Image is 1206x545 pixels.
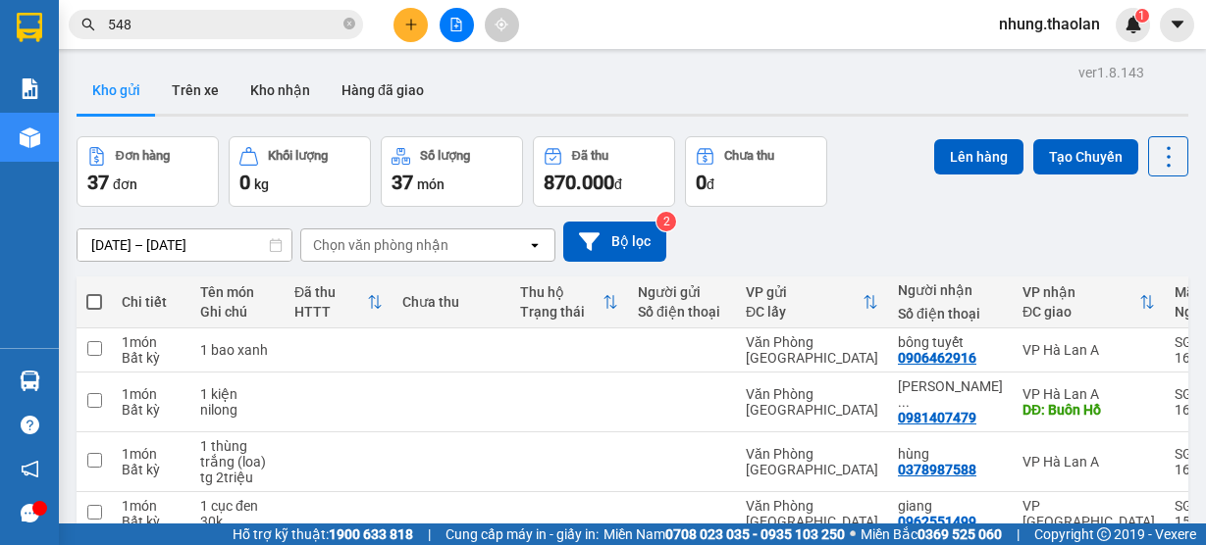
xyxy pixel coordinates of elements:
[449,18,463,31] span: file-add
[1169,16,1186,33] span: caret-down
[21,504,39,522] span: message
[417,176,445,192] span: món
[983,12,1116,36] span: nhung.thaolan
[1013,276,1165,328] th: Toggle SortBy
[381,136,523,207] button: Số lượng37món
[638,284,726,300] div: Người gửi
[898,410,976,425] div: 0981407479
[21,416,39,434] span: question-circle
[78,229,291,261] input: Select a date range.
[850,530,856,538] span: ⚪️
[1022,304,1139,320] div: ĐC giao
[113,176,137,192] span: đơn
[294,284,367,300] div: Đã thu
[746,304,863,320] div: ĐC lấy
[20,127,40,148] img: warehouse-icon
[122,462,181,477] div: Bất kỳ
[294,304,367,320] div: HTTT
[898,514,976,529] div: 0962551499
[746,284,863,300] div: VP gửi
[1022,386,1155,402] div: VP Hà Lan A
[1017,523,1020,545] span: |
[1135,9,1149,23] sup: 1
[861,523,1002,545] span: Miền Bắc
[343,18,355,29] span: close-circle
[87,171,109,194] span: 37
[1078,62,1144,83] div: ver 1.8.143
[77,67,156,114] button: Kho gửi
[1022,498,1155,529] div: VP [GEOGRAPHIC_DATA]
[393,8,428,42] button: plus
[20,371,40,391] img: warehouse-icon
[285,276,393,328] th: Toggle SortBy
[746,498,878,529] div: Văn Phòng [GEOGRAPHIC_DATA]
[200,304,275,320] div: Ghi chú
[1097,527,1111,541] span: copyright
[313,235,448,255] div: Chọn văn phòng nhận
[898,282,1003,298] div: Người nhận
[685,136,827,207] button: Chưa thu0đ
[239,171,250,194] span: 0
[122,498,181,514] div: 1 món
[254,176,269,192] span: kg
[520,304,603,320] div: Trạng thái
[746,446,878,477] div: Văn Phòng [GEOGRAPHIC_DATA]
[200,438,275,470] div: 1 thùng trắng (loa)
[898,350,976,366] div: 0906462916
[510,276,628,328] th: Toggle SortBy
[200,498,275,514] div: 1 cục đen
[122,334,181,350] div: 1 món
[420,149,470,163] div: Số lượng
[656,212,676,231] sup: 2
[200,514,275,529] div: 30k
[572,149,608,163] div: Đã thu
[17,13,42,42] img: logo-vxr
[235,67,326,114] button: Kho nhận
[122,514,181,529] div: Bất kỳ
[122,386,181,402] div: 1 món
[918,526,1002,542] strong: 0369 525 060
[696,171,707,194] span: 0
[544,171,614,194] span: 870.000
[1022,284,1139,300] div: VP nhận
[1160,8,1194,42] button: caret-down
[233,523,413,545] span: Hỗ trợ kỹ thuật:
[1033,139,1138,174] button: Tạo Chuyến
[326,67,440,114] button: Hàng đã giao
[404,18,418,31] span: plus
[21,460,39,478] span: notification
[20,78,40,99] img: solution-icon
[707,176,714,192] span: đ
[122,446,181,462] div: 1 món
[934,139,1023,174] button: Lên hàng
[402,294,500,310] div: Chưa thu
[268,149,328,163] div: Khối lượng
[229,136,371,207] button: Khối lượng0kg
[898,378,1003,410] div: kim ngân (vinh)
[200,284,275,300] div: Tên món
[1125,16,1142,33] img: icon-new-feature
[1022,454,1155,470] div: VP Hà Lan A
[329,526,413,542] strong: 1900 633 818
[603,523,845,545] span: Miền Nam
[724,149,774,163] div: Chưa thu
[898,462,976,477] div: 0378987588
[520,284,603,300] div: Thu hộ
[898,306,1003,322] div: Số điện thoại
[495,18,508,31] span: aim
[563,222,666,262] button: Bộ lọc
[898,394,910,410] span: ...
[736,276,888,328] th: Toggle SortBy
[746,386,878,418] div: Văn Phòng [GEOGRAPHIC_DATA]
[200,470,275,485] div: tg 2triệu
[898,498,1003,514] div: giang
[1022,342,1155,358] div: VP Hà Lan A
[746,334,878,366] div: Văn Phòng [GEOGRAPHIC_DATA]
[81,18,95,31] span: search
[200,342,275,358] div: 1 bao xanh
[446,523,599,545] span: Cung cấp máy in - giấy in:
[665,526,845,542] strong: 0708 023 035 - 0935 103 250
[343,16,355,34] span: close-circle
[116,149,170,163] div: Đơn hàng
[122,402,181,418] div: Bất kỳ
